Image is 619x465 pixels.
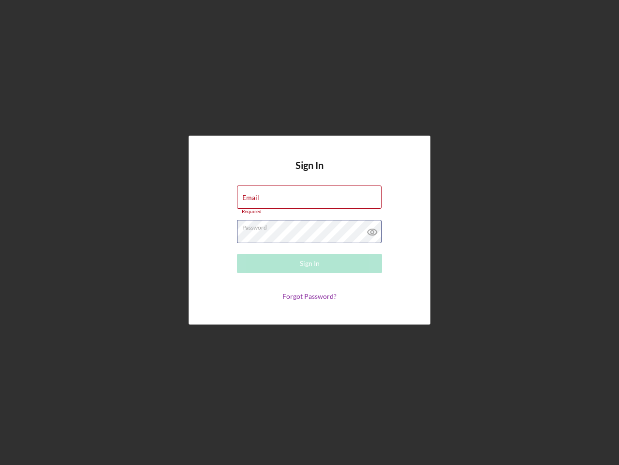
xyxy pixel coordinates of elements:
a: Forgot Password? [282,292,337,300]
label: Password [242,220,382,231]
div: Required [237,209,382,215]
label: Email [242,194,259,201]
button: Sign In [237,254,382,273]
div: Sign In [300,254,320,273]
h4: Sign In [295,160,324,186]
